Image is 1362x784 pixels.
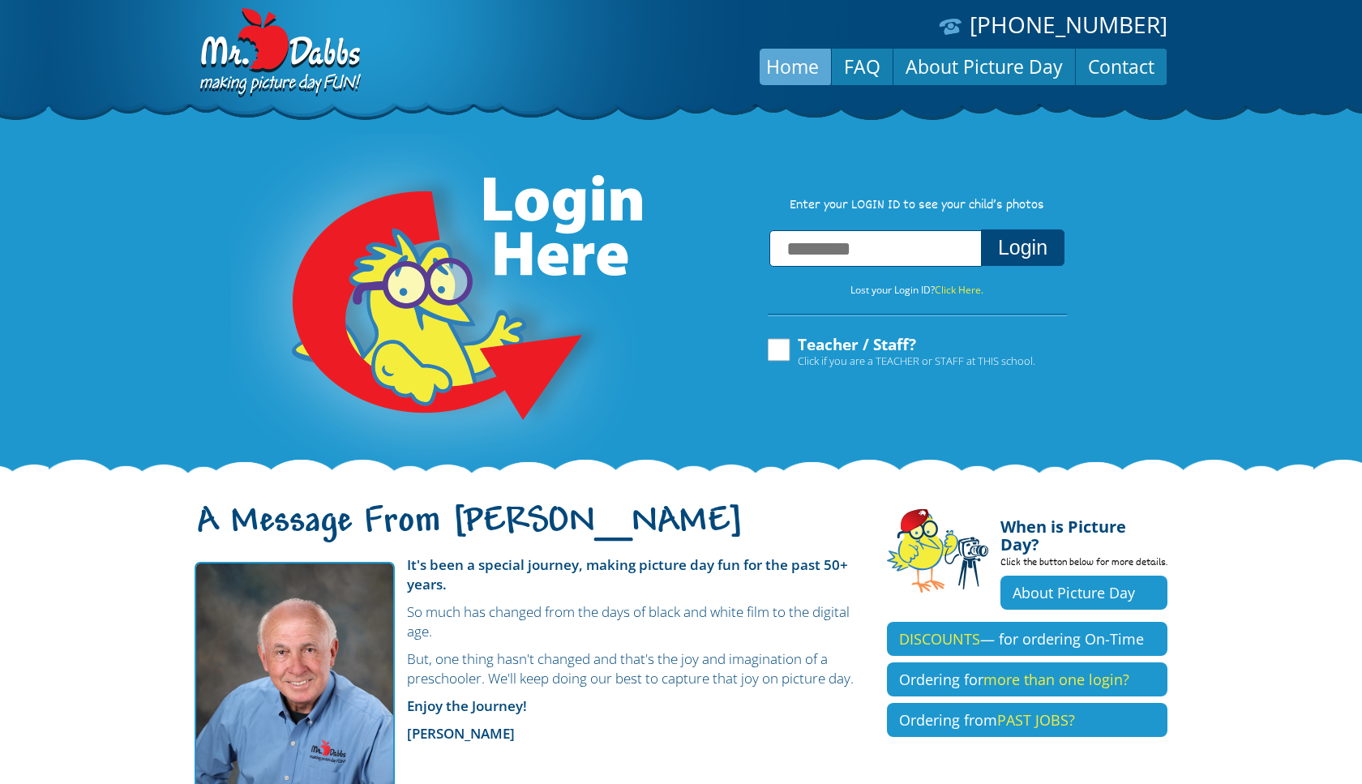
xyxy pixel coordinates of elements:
[935,283,983,297] a: Click Here.
[1000,576,1167,610] a: About Picture Day
[407,724,515,743] strong: [PERSON_NAME]
[751,197,1083,215] p: Enter your LOGIN ID to see your child’s photos
[407,555,848,593] strong: It's been a special journey, making picture day fun for the past 50+ years.
[1076,47,1167,86] a: Contact
[997,710,1075,730] span: PAST JOBS?
[983,670,1129,689] span: more than one login?
[751,281,1083,299] p: Lost your Login ID?
[832,47,893,86] a: FAQ
[754,47,831,86] a: Home
[981,229,1064,266] button: Login
[893,47,1075,86] a: About Picture Day
[887,703,1167,737] a: Ordering fromPAST JOBS?
[899,629,980,649] span: DISCOUNTS
[765,336,1035,367] label: Teacher / Staff?
[887,662,1167,696] a: Ordering formore than one login?
[407,696,527,715] strong: Enjoy the Journey!
[1000,508,1167,554] h4: When is Picture Day?
[798,353,1035,369] span: Click if you are a TEACHER or STAFF at THIS school.
[195,649,863,688] p: But, one thing hasn't changed and that's the joy and imagination of a preschooler. We'll keep doi...
[230,134,645,474] img: Login Here
[970,9,1167,40] a: [PHONE_NUMBER]
[195,8,363,99] img: Dabbs Company
[1000,554,1167,576] p: Click the button below for more details.
[195,515,863,549] h1: A Message From [PERSON_NAME]
[887,622,1167,656] a: DISCOUNTS— for ordering On-Time
[195,602,863,641] p: So much has changed from the days of black and white film to the digital age.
